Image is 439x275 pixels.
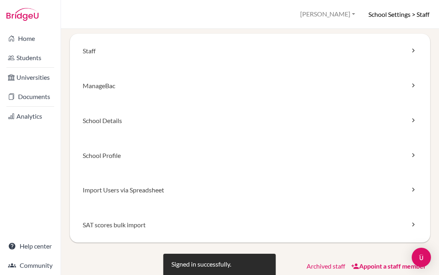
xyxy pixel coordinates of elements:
[2,50,59,66] a: Students
[70,173,430,208] a: Import Users via Spreadsheet
[412,248,431,267] div: Open Intercom Messenger
[70,103,430,138] a: School Details
[70,138,430,173] a: School Profile
[2,69,59,85] a: Universities
[70,208,430,243] a: SAT scores bulk import
[6,8,39,21] img: Bridge-U
[2,238,59,254] a: Help center
[2,108,59,124] a: Analytics
[297,7,359,22] button: [PERSON_NAME]
[2,89,59,105] a: Documents
[70,69,430,103] a: ManageBac
[171,260,231,269] div: Signed in successfully.
[70,34,430,69] a: Staff
[368,10,429,19] h6: School Settings > Staff
[2,30,59,47] a: Home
